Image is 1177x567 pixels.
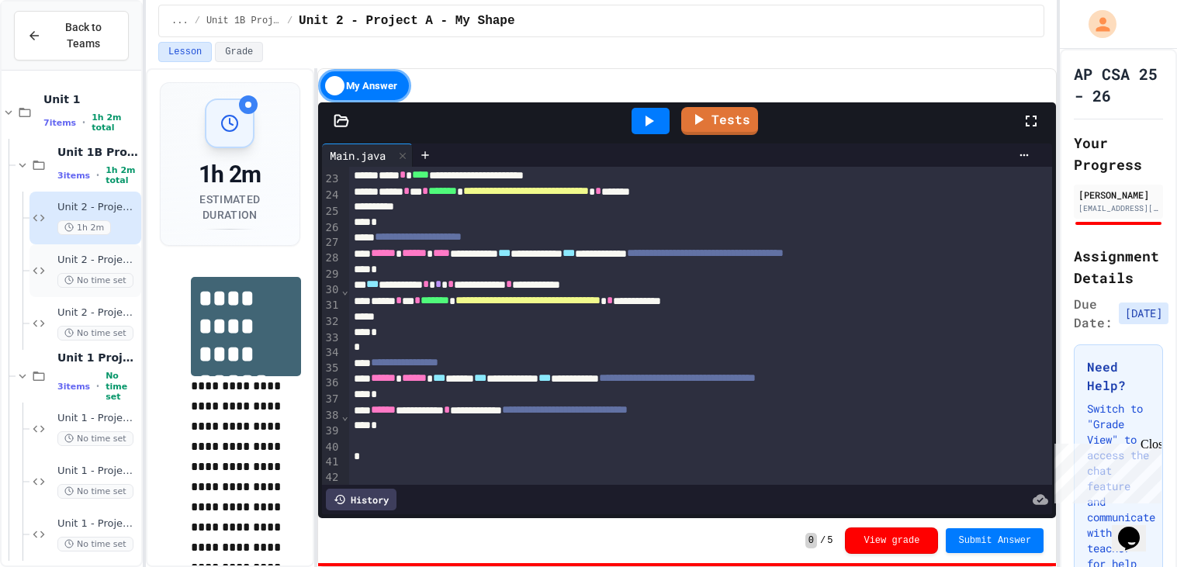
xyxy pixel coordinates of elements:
[57,351,138,365] span: Unit 1 Projects
[1074,295,1113,332] span: Due Date:
[299,12,514,30] span: Unit 2 - Project A - My Shape
[322,361,341,376] div: 35
[57,382,90,392] span: 3 items
[57,254,138,267] span: Unit 2 - Project C - Round Things
[1078,188,1158,202] div: [PERSON_NAME]
[322,470,341,486] div: 42
[43,118,76,128] span: 7 items
[322,251,341,267] div: 28
[1087,358,1150,395] h3: Need Help?
[57,465,138,478] span: Unit 1 - Project C - Dooflingies
[341,284,348,296] span: Fold line
[57,171,90,181] span: 3 items
[322,440,341,455] div: 40
[92,112,138,133] span: 1h 2m total
[322,330,341,346] div: 33
[1048,437,1161,503] iframe: chat widget
[57,326,133,341] span: No time set
[57,145,138,159] span: Unit 1B Projects
[6,6,107,99] div: Chat with us now!Close
[322,220,341,236] div: 26
[1119,303,1168,324] span: [DATE]
[322,314,341,330] div: 32
[322,375,341,392] div: 36
[57,220,111,235] span: 1h 2m
[326,489,396,510] div: History
[322,188,341,204] div: 24
[322,282,341,298] div: 30
[322,147,393,164] div: Main.java
[946,528,1044,553] button: Submit Answer
[57,484,133,499] span: No time set
[1078,202,1158,214] div: [EMAIL_ADDRESS][DOMAIN_NAME]
[322,267,341,283] div: 29
[57,306,138,320] span: Unit 2 - Project B - String Program
[681,107,758,135] a: Tests
[195,15,200,27] span: /
[1072,6,1120,42] div: My Account
[322,143,413,167] div: Main.java
[57,537,133,551] span: No time set
[158,42,212,62] button: Lesson
[1112,505,1161,551] iframe: chat widget
[50,19,116,52] span: Back to Teams
[57,412,138,425] span: Unit 1 - Project A FACE PAINTER
[57,431,133,446] span: No time set
[805,533,817,548] span: 0
[322,424,341,440] div: 39
[322,298,341,314] div: 31
[322,204,341,220] div: 25
[57,517,138,531] span: Unit 1 - Project B - Coins
[820,534,826,547] span: /
[215,42,263,62] button: Grade
[43,92,138,106] span: Unit 1
[106,371,138,402] span: No time set
[322,345,341,361] div: 34
[322,392,341,408] div: 37
[106,165,138,185] span: 1h 2m total
[287,15,293,27] span: /
[179,161,280,188] div: 1h 2m
[206,15,281,27] span: Unit 1B Projects
[96,380,99,392] span: •
[14,11,129,61] button: Back to Teams
[57,273,133,288] span: No time set
[958,534,1031,547] span: Submit Answer
[322,171,341,188] div: 23
[171,15,189,27] span: ...
[82,116,85,129] span: •
[827,534,833,547] span: 5
[322,408,341,424] div: 38
[1074,132,1163,175] h2: Your Progress
[845,527,938,554] button: View grade
[96,169,99,182] span: •
[57,201,138,214] span: Unit 2 - Project A - My Shape
[322,455,341,470] div: 41
[322,235,341,251] div: 27
[1074,245,1163,289] h2: Assignment Details
[1074,63,1163,106] h1: AP CSA 25 - 26
[341,410,348,422] span: Fold line
[179,192,280,223] div: Estimated Duration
